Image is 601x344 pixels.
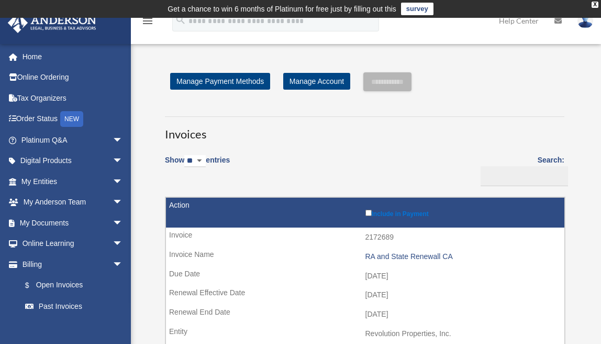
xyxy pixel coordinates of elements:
span: arrow_drop_down [113,150,133,172]
a: survey [401,3,433,15]
td: 2172689 [166,228,564,248]
a: Order StatusNEW [7,109,139,130]
a: Manage Account [283,73,350,90]
a: Online Learningarrow_drop_down [7,233,139,254]
a: menu [141,18,154,27]
span: arrow_drop_down [113,254,133,275]
a: Past Invoices [15,296,133,317]
a: My Documentsarrow_drop_down [7,212,139,233]
a: My Anderson Teamarrow_drop_down [7,192,139,213]
span: arrow_drop_down [113,171,133,192]
td: [DATE] [166,305,564,325]
label: Search: [477,154,564,186]
span: arrow_drop_down [113,192,133,213]
div: NEW [60,111,83,127]
a: $Open Invoices [15,275,128,296]
select: Showentries [184,155,206,167]
i: menu [141,15,154,27]
i: search [175,14,186,26]
a: Online Ordering [7,67,139,88]
span: arrow_drop_down [113,233,133,255]
td: [DATE] [166,285,564,305]
img: Anderson Advisors Platinum Portal [5,13,99,33]
a: My Entitiesarrow_drop_down [7,171,139,192]
h3: Invoices [165,116,564,143]
span: arrow_drop_down [113,130,133,151]
td: [DATE] [166,266,564,286]
div: close [592,2,598,8]
label: Include in Payment [365,208,560,218]
a: Home [7,46,139,67]
img: User Pic [577,13,593,28]
span: arrow_drop_down [113,212,133,234]
div: RA and State Renewall CA [365,252,560,261]
label: Show entries [165,154,230,178]
a: Platinum Q&Aarrow_drop_down [7,130,139,150]
input: Search: [481,166,568,186]
div: Get a chance to win 6 months of Platinum for free just by filling out this [168,3,396,15]
a: Digital Productsarrow_drop_down [7,150,139,171]
td: Revolution Properties, Inc. [166,324,564,344]
a: Billingarrow_drop_down [7,254,133,275]
input: Include in Payment [365,210,372,216]
span: $ [31,279,36,292]
a: Manage Payment Methods [170,73,270,90]
a: Tax Organizers [7,88,139,109]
